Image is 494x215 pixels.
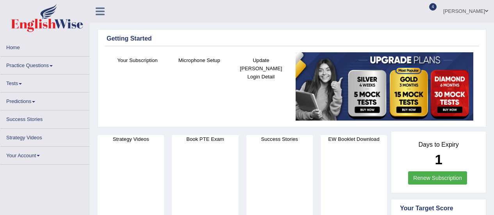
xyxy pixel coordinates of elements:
[172,135,238,143] h4: Book PTE Exam
[0,110,89,126] a: Success Stories
[408,171,467,185] a: Renew Subscription
[0,92,89,108] a: Predictions
[429,3,437,11] span: 4
[172,56,226,64] h4: Microphone Setup
[321,135,387,143] h4: EW Booklet Download
[0,57,89,72] a: Practice Questions
[107,34,477,43] div: Getting Started
[111,56,164,64] h4: Your Subscription
[0,75,89,90] a: Tests
[0,129,89,144] a: Strategy Videos
[0,39,89,54] a: Home
[0,147,89,162] a: Your Account
[400,204,477,213] div: Your Target Score
[296,52,473,121] img: small5.jpg
[234,56,288,81] h4: Update [PERSON_NAME] Login Detail
[400,141,477,148] h4: Days to Expiry
[246,135,313,143] h4: Success Stories
[435,152,442,167] b: 1
[98,135,164,143] h4: Strategy Videos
